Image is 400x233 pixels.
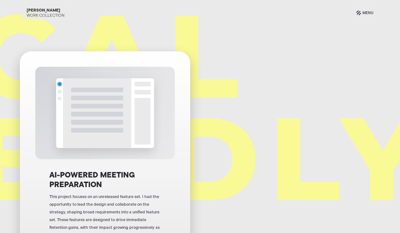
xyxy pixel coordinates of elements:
a: Menu [349,5,380,21]
div: Menu [362,9,373,17]
div: Work Collection [27,13,64,18]
a: [PERSON_NAME]Work Collection [20,7,71,20]
div: [PERSON_NAME] [27,8,60,13]
h3: AI-Powered Meeting Preparation [49,171,161,190]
